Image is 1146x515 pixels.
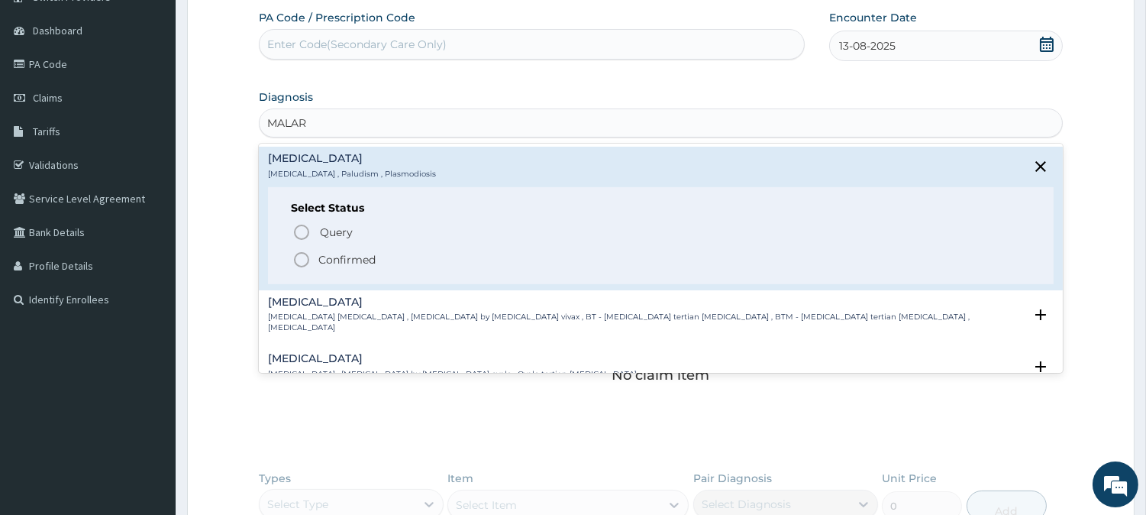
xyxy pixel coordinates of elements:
p: [MEDICAL_DATA] , Paludism , Plasmodiosis [268,169,436,180]
p: [MEDICAL_DATA] , [MEDICAL_DATA] by [MEDICAL_DATA] ovale , Ovale tertian [MEDICAL_DATA] [268,369,637,380]
label: Encounter Date [829,10,917,25]
h6: Select Status [291,202,1031,214]
span: Query [320,225,353,240]
p: Confirmed [318,252,376,267]
span: Dashboard [33,24,82,37]
div: Enter Code(Secondary Care Only) [267,37,447,52]
span: Tariffs [33,125,60,138]
h4: [MEDICAL_DATA] [268,153,436,164]
i: open select status [1031,358,1050,376]
i: close select status [1031,157,1050,176]
div: Minimize live chat window [250,8,287,44]
h4: [MEDICAL_DATA] [268,353,637,364]
p: No claim item [612,368,709,383]
p: [MEDICAL_DATA] [MEDICAL_DATA] , [MEDICAL_DATA] by [MEDICAL_DATA] vivax , BT - [MEDICAL_DATA] tert... [268,312,1024,334]
img: d_794563401_company_1708531726252_794563401 [28,76,62,115]
i: status option query [292,223,311,241]
textarea: Type your message and hit 'Enter' [8,348,291,402]
span: 13-08-2025 [839,38,896,53]
span: We're online! [89,158,211,313]
label: Diagnosis [259,89,313,105]
div: Chat with us now [79,86,257,105]
label: PA Code / Prescription Code [259,10,415,25]
span: Claims [33,91,63,105]
i: open select status [1031,306,1050,324]
h4: [MEDICAL_DATA] [268,296,1024,308]
i: status option filled [292,251,311,269]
